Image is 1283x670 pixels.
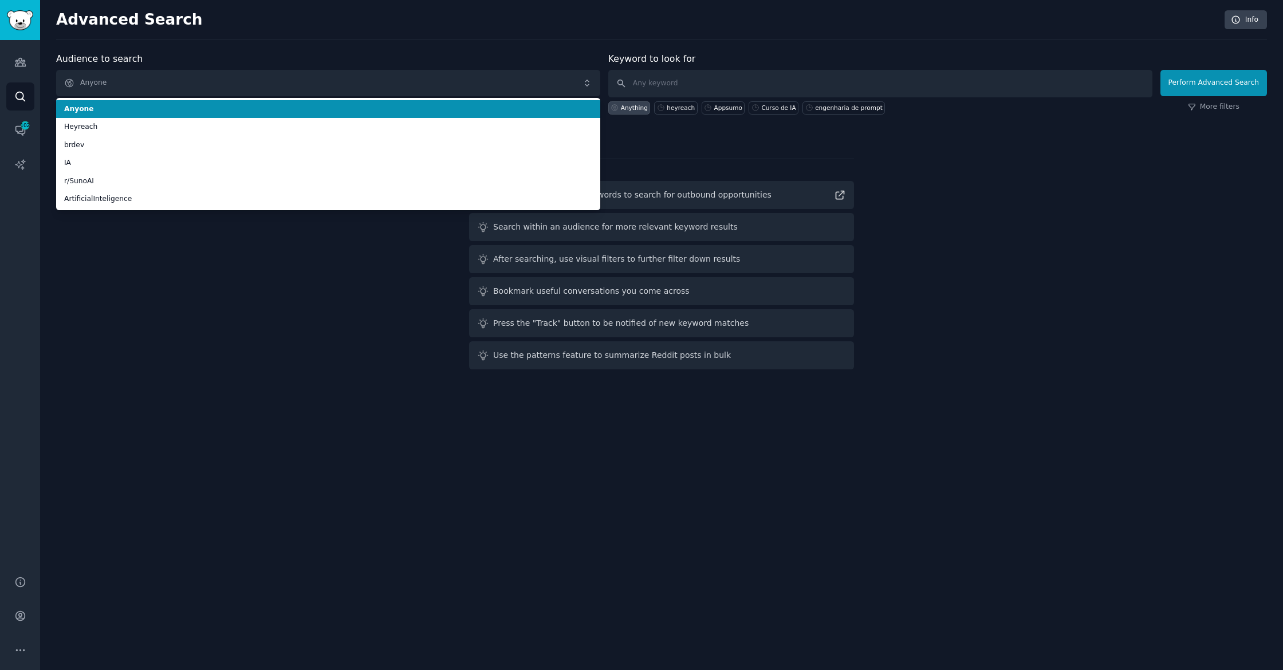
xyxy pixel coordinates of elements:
[493,285,690,297] div: Bookmark useful conversations you come across
[1188,102,1239,112] a: More filters
[493,349,731,361] div: Use the patterns feature to summarize Reddit posts in bulk
[56,11,1218,29] h2: Advanced Search
[56,53,143,64] label: Audience to search
[621,104,648,112] div: Anything
[64,104,592,115] span: Anyone
[7,10,33,30] img: GummySearch logo
[714,104,742,112] div: Appsumo
[608,53,696,64] label: Keyword to look for
[815,104,883,112] div: engenharia de prompt
[56,70,600,96] button: Anyone
[493,317,749,329] div: Press the "Track" button to be notified of new keyword matches
[493,221,738,233] div: Search within an audience for more relevant keyword results
[64,176,592,187] span: r/SunoAI
[493,253,740,265] div: After searching, use visual filters to further filter down results
[64,140,592,151] span: brdev
[667,104,695,112] div: heyreach
[1160,70,1267,96] button: Perform Advanced Search
[56,98,600,210] ul: Anyone
[608,70,1152,97] input: Any keyword
[493,189,772,201] div: Read guide on helpful keywords to search for outbound opportunities
[6,116,34,144] a: 102
[20,121,30,129] span: 102
[64,122,592,132] span: Heyreach
[64,194,592,204] span: ArtificialInteligence
[1225,10,1267,30] a: Info
[761,104,796,112] div: Curso de IA
[64,158,592,168] span: IA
